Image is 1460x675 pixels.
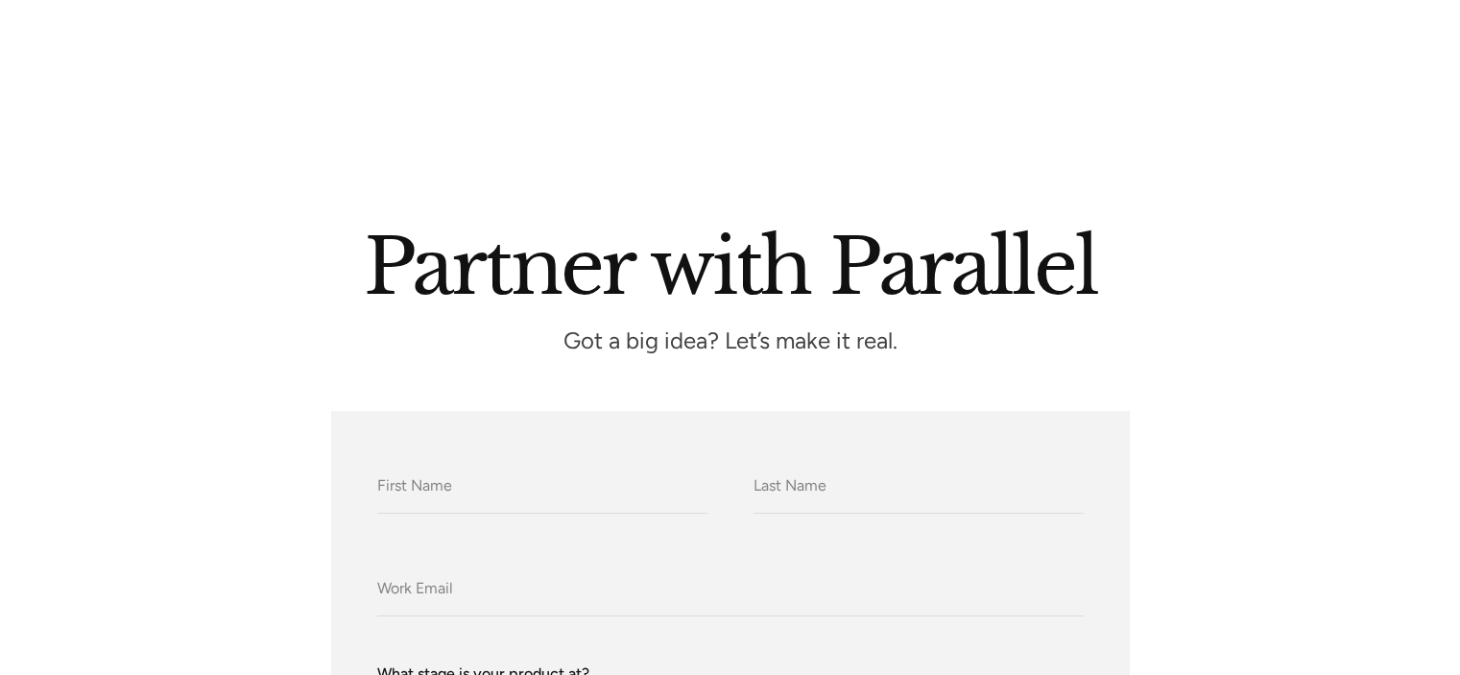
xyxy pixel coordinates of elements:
[377,564,1084,616] input: Work Email
[183,229,1278,295] h2: Partner with Parallel
[377,461,707,514] input: First Name
[299,333,1162,350] p: Got a big idea? Let’s make it real.
[754,461,1084,514] input: Last Name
